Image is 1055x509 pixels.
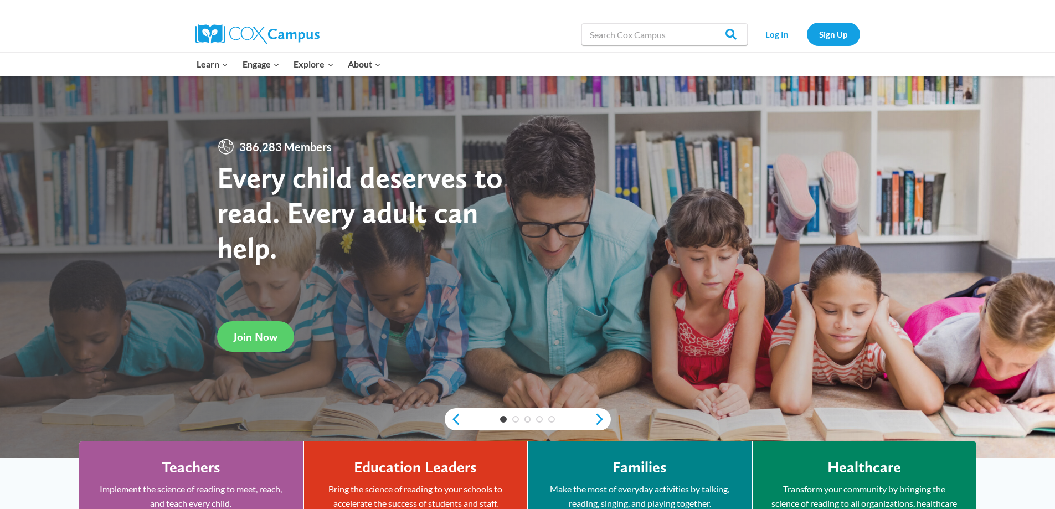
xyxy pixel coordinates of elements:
[512,416,519,423] a: 2
[217,160,503,265] strong: Every child deserves to read. Every adult can help.
[354,458,477,477] h4: Education Leaders
[753,23,801,45] a: Log In
[162,458,220,477] h4: Teachers
[807,23,860,45] a: Sign Up
[524,416,531,423] a: 3
[445,413,461,426] a: previous
[500,416,507,423] a: 1
[445,408,611,430] div: content slider buttons
[581,23,748,45] input: Search Cox Campus
[235,138,336,156] span: 386,283 Members
[827,458,901,477] h4: Healthcare
[594,413,611,426] a: next
[197,57,228,71] span: Learn
[548,416,555,423] a: 5
[294,57,333,71] span: Explore
[348,57,381,71] span: About
[190,53,388,76] nav: Primary Navigation
[243,57,280,71] span: Engage
[613,458,667,477] h4: Families
[536,416,543,423] a: 4
[195,24,320,44] img: Cox Campus
[234,330,277,343] span: Join Now
[753,23,860,45] nav: Secondary Navigation
[217,321,294,352] a: Join Now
